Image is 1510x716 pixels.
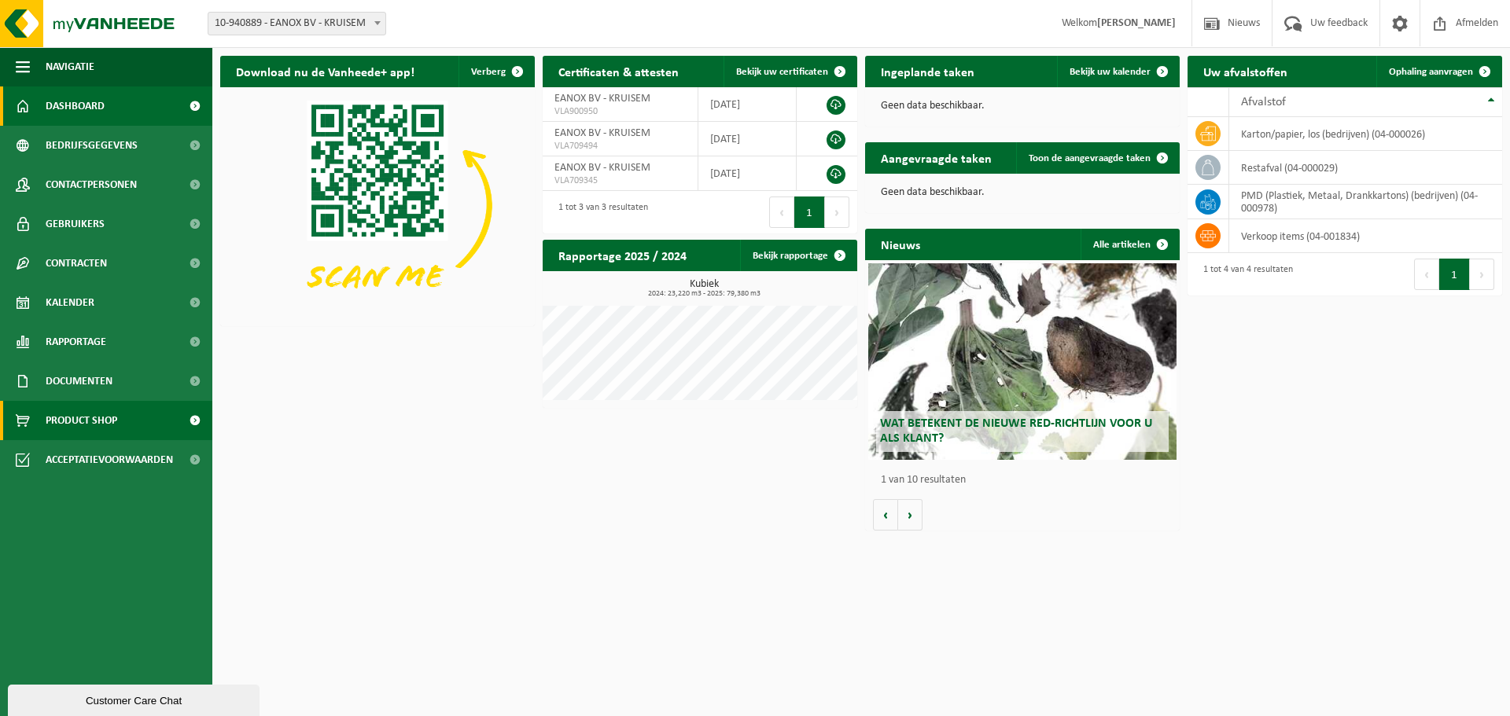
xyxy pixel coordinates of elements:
[208,13,385,35] span: 10-940889 - EANOX BV - KRUISEM
[1229,117,1502,151] td: karton/papier, los (bedrijven) (04-000026)
[459,56,533,87] button: Verberg
[551,195,648,229] div: 1 tot 3 van 3 resultaten
[1188,56,1303,86] h2: Uw afvalstoffen
[865,142,1007,173] h2: Aangevraagde taken
[1241,96,1286,108] span: Afvalstof
[698,156,797,191] td: [DATE]
[554,127,650,139] span: EANOX BV - KRUISEM
[736,67,828,77] span: Bekijk uw certificaten
[1195,257,1293,292] div: 1 tot 4 van 4 resultaten
[1229,185,1502,219] td: PMD (Plastiek, Metaal, Drankkartons) (bedrijven) (04-000978)
[1470,259,1494,290] button: Next
[554,162,650,174] span: EANOX BV - KRUISEM
[543,56,694,86] h2: Certificaten & attesten
[1081,229,1178,260] a: Alle artikelen
[794,196,825,228] button: 1
[868,263,1177,460] a: Wat betekent de nieuwe RED-richtlijn voor u als klant?
[1414,259,1439,290] button: Previous
[769,196,794,228] button: Previous
[865,56,990,86] h2: Ingeplande taken
[220,56,430,86] h2: Download nu de Vanheede+ app!
[825,196,849,228] button: Next
[8,681,263,716] iframe: chat widget
[881,187,1164,198] p: Geen data beschikbaar.
[1029,153,1151,163] span: Toon de aangevraagde taken
[1070,67,1151,77] span: Bekijk uw kalender
[471,67,506,77] span: Verberg
[46,47,94,86] span: Navigatie
[46,401,117,440] span: Product Shop
[208,12,386,35] span: 10-940889 - EANOX BV - KRUISEM
[1229,219,1502,253] td: verkoop items (04-001834)
[543,240,702,270] h2: Rapportage 2025 / 2024
[1376,56,1501,87] a: Ophaling aanvragen
[880,417,1152,445] span: Wat betekent de nieuwe RED-richtlijn voor u als klant?
[554,140,686,152] span: VLA709494
[881,101,1164,112] p: Geen data beschikbaar.
[46,204,105,244] span: Gebruikers
[698,122,797,156] td: [DATE]
[865,229,936,259] h2: Nieuws
[898,499,923,531] button: Volgende
[46,440,173,479] span: Acceptatievoorwaarden
[1389,67,1473,77] span: Ophaling aanvragen
[46,362,112,401] span: Documenten
[724,56,856,87] a: Bekijk uw certificaten
[881,475,1172,486] p: 1 van 10 resultaten
[46,283,94,322] span: Kalender
[46,126,138,165] span: Bedrijfsgegevens
[554,174,686,187] span: VLA709345
[1016,142,1178,174] a: Toon de aangevraagde taken
[740,240,856,271] a: Bekijk rapportage
[1229,151,1502,185] td: restafval (04-000029)
[551,290,857,298] span: 2024: 23,220 m3 - 2025: 79,380 m3
[1097,17,1176,29] strong: [PERSON_NAME]
[554,93,650,105] span: EANOX BV - KRUISEM
[46,322,106,362] span: Rapportage
[1439,259,1470,290] button: 1
[1057,56,1178,87] a: Bekijk uw kalender
[220,87,535,323] img: Download de VHEPlus App
[554,105,686,118] span: VLA900950
[46,165,137,204] span: Contactpersonen
[551,279,857,298] h3: Kubiek
[698,87,797,122] td: [DATE]
[873,499,898,531] button: Vorige
[46,244,107,283] span: Contracten
[46,86,105,126] span: Dashboard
